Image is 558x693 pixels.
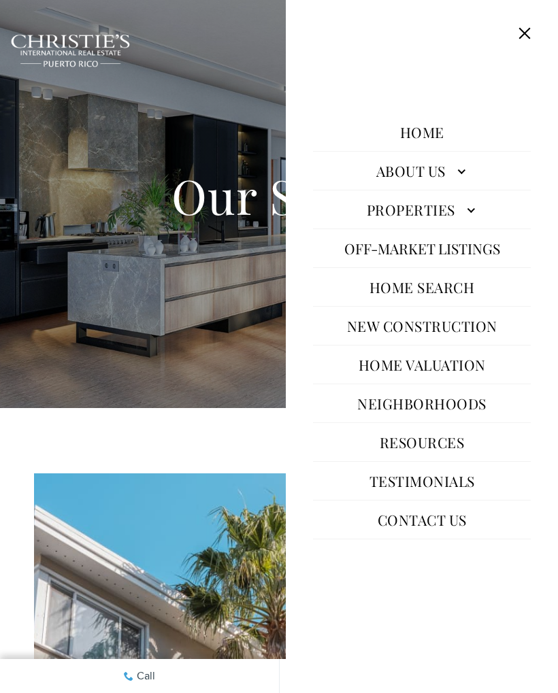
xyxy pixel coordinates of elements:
[512,20,538,46] button: Close this option
[34,166,524,226] h1: Our Story
[363,271,482,303] a: Home Search
[313,154,531,187] a: About Us
[338,232,507,265] button: Off-Market Listings
[373,426,472,458] a: Resources
[371,503,474,536] a: Contact Us
[363,464,482,497] a: Testimonials
[10,34,131,68] img: Christie's International Real Estate black text logo
[350,387,493,420] a: Neighborhoods
[352,348,493,381] a: Home Valuation
[313,193,531,226] a: Properties
[340,309,504,342] a: New Construction
[393,116,451,148] a: Home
